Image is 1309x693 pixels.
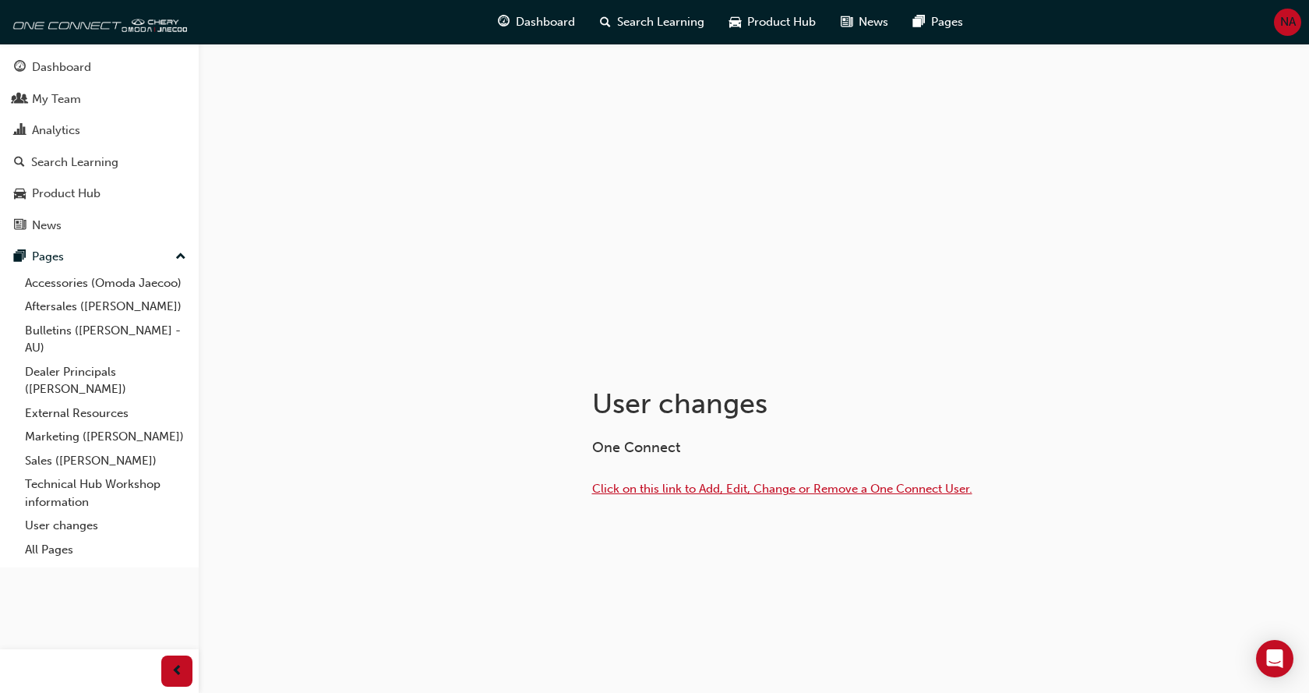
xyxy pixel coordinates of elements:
[6,211,192,240] a: News
[617,13,704,31] span: Search Learning
[14,250,26,264] span: pages-icon
[32,217,62,235] div: News
[19,401,192,426] a: External Resources
[913,12,925,32] span: pages-icon
[592,482,972,496] a: Click on this link to Add, Edit, Change or Remove a One Connect User.
[6,53,192,82] a: Dashboard
[19,472,192,514] a: Technical Hub Workshop information
[19,271,192,295] a: Accessories (Omoda Jaecoo)
[485,6,587,38] a: guage-iconDashboard
[6,50,192,242] button: DashboardMy TeamAnalyticsSearch LearningProduct HubNews
[19,319,192,360] a: Bulletins ([PERSON_NAME] - AU)
[14,187,26,201] span: car-icon
[31,154,118,171] div: Search Learning
[6,179,192,208] a: Product Hub
[516,13,575,31] span: Dashboard
[592,387,1103,421] h1: User changes
[19,295,192,319] a: Aftersales ([PERSON_NAME])
[32,90,81,108] div: My Team
[717,6,828,38] a: car-iconProduct Hub
[747,13,816,31] span: Product Hub
[32,185,101,203] div: Product Hub
[1256,640,1293,677] div: Open Intercom Messenger
[19,360,192,401] a: Dealer Principals ([PERSON_NAME])
[32,122,80,140] div: Analytics
[600,12,611,32] span: search-icon
[8,6,187,37] img: oneconnect
[19,514,192,538] a: User changes
[859,13,888,31] span: News
[32,58,91,76] div: Dashboard
[19,538,192,562] a: All Pages
[587,6,717,38] a: search-iconSearch Learning
[1280,13,1296,31] span: NA
[498,12,510,32] span: guage-icon
[1274,9,1301,36] button: NA
[828,6,901,38] a: news-iconNews
[841,12,852,32] span: news-icon
[14,93,26,107] span: people-icon
[14,124,26,138] span: chart-icon
[592,439,680,456] span: One Connect
[931,13,963,31] span: Pages
[6,242,192,271] button: Pages
[19,449,192,473] a: Sales ([PERSON_NAME])
[6,148,192,177] a: Search Learning
[729,12,741,32] span: car-icon
[6,116,192,145] a: Analytics
[32,248,64,266] div: Pages
[19,425,192,449] a: Marketing ([PERSON_NAME])
[171,662,183,681] span: prev-icon
[901,6,976,38] a: pages-iconPages
[175,247,186,267] span: up-icon
[14,156,25,170] span: search-icon
[6,85,192,114] a: My Team
[14,219,26,233] span: news-icon
[14,61,26,75] span: guage-icon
